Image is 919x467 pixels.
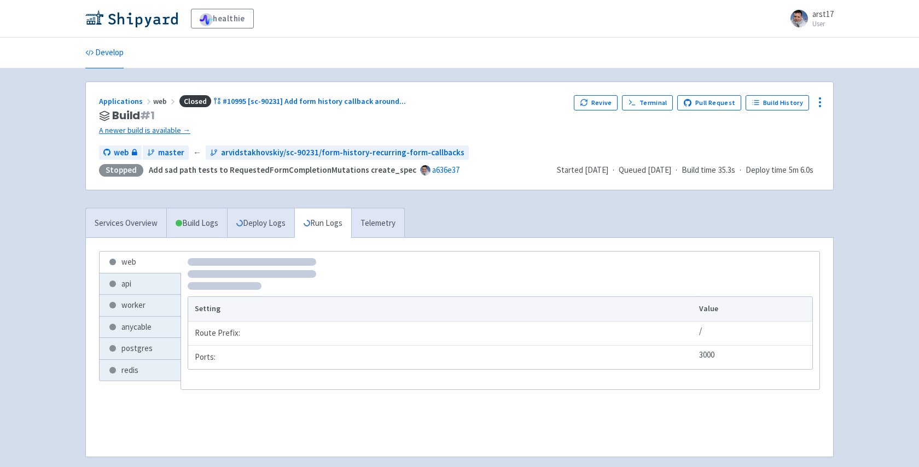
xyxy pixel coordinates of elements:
span: master [158,147,184,159]
a: Terminal [622,95,673,110]
span: Deploy time [746,164,787,177]
a: Develop [85,38,124,68]
a: anycable [100,317,181,338]
span: Build time [682,164,716,177]
div: · · · [557,164,820,177]
a: postgres [100,338,181,359]
a: master [143,145,189,160]
span: # 1 [140,108,155,123]
span: arvidstakhovskiy/sc-90231/form-history-recurring-form-callbacks [221,147,464,159]
a: Build Logs [167,208,227,238]
a: web [99,145,142,160]
th: Setting [188,297,696,321]
span: 35.3s [718,164,735,177]
a: worker [100,295,181,316]
td: Route Prefix: [188,321,696,345]
span: Build [112,109,155,122]
span: Queued [619,165,671,175]
a: api [100,273,181,295]
span: web [153,96,177,106]
a: Run Logs [294,208,351,238]
time: [DATE] [648,165,671,175]
span: #10995 [sc-90231] Add form history callback around ... [223,96,406,106]
a: Build History [746,95,809,110]
td: / [696,321,812,345]
span: ← [193,147,201,159]
small: User [812,20,834,27]
a: A newer build is available → [99,124,565,137]
strong: Add sad path tests to RequestedFormCompletionMutations create_spec [149,165,416,175]
span: Closed [179,95,211,108]
a: arst17 User [784,10,834,27]
button: Revive [574,95,618,110]
a: redis [100,360,181,381]
td: Ports: [188,345,696,369]
span: arst17 [812,9,834,19]
a: web [100,252,181,273]
img: Shipyard logo [85,10,178,27]
td: 3000 [696,345,812,369]
span: Started [557,165,608,175]
a: Telemetry [351,208,404,238]
span: web [114,147,129,159]
span: 5m 6.0s [789,164,813,177]
a: a636e37 [432,165,460,175]
a: healthie [191,9,254,28]
a: arvidstakhovskiy/sc-90231/form-history-recurring-form-callbacks [206,145,469,160]
th: Value [696,297,812,321]
div: Stopped [99,164,143,177]
a: Applications [99,96,153,106]
a: Closed#10995 [sc-90231] Add form history callback around... [177,96,408,106]
a: Services Overview [86,208,166,238]
a: Deploy Logs [227,208,294,238]
time: [DATE] [585,165,608,175]
a: Pull Request [677,95,741,110]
